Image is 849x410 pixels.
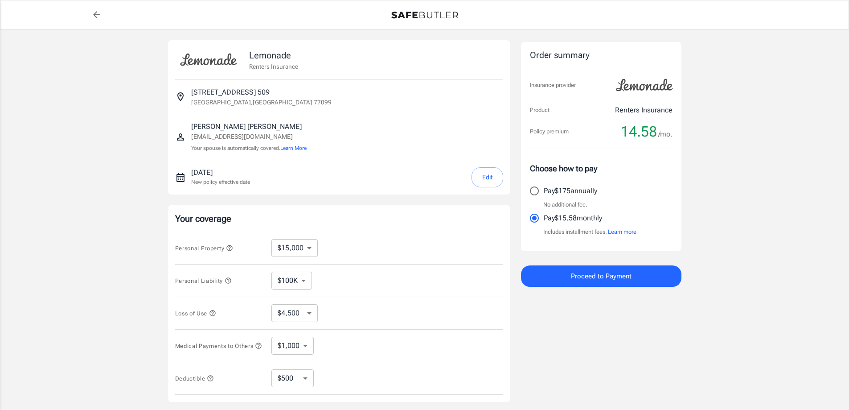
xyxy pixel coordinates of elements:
p: [GEOGRAPHIC_DATA] , [GEOGRAPHIC_DATA] 77099 [191,98,332,107]
button: Loss of Use [175,308,216,319]
button: Personal Liability [175,275,232,286]
button: Personal Property [175,243,233,253]
a: back to quotes [88,6,106,24]
img: Lemonade [175,47,242,72]
svg: New policy start date [175,172,186,183]
svg: Insured person [175,132,186,142]
img: Lemonade [611,73,678,98]
span: Loss of Use [175,310,216,317]
p: Policy premium [530,127,569,136]
p: No additional fee. [543,200,587,209]
span: 14.58 [621,123,657,141]
div: Order summary [530,49,673,62]
p: Product [530,106,550,115]
button: Learn more [608,228,636,236]
p: [STREET_ADDRESS] 509 [191,87,270,98]
svg: Insured address [175,91,186,102]
button: Proceed to Payment [521,265,681,287]
p: Choose how to pay [530,162,673,174]
p: Pay $175 annually [544,186,597,196]
span: /mo. [658,128,673,141]
span: Medical Payments to Others [175,343,262,349]
span: Personal Property [175,245,233,252]
button: Learn More [280,144,307,152]
button: Edit [472,167,503,187]
p: Renters Insurance [249,62,298,71]
p: [DATE] [191,167,250,178]
span: Proceed to Payment [571,270,632,282]
p: [PERSON_NAME] [PERSON_NAME] [191,121,307,132]
img: Back to quotes [391,12,458,19]
p: Insurance provider [530,81,576,90]
p: Pay $15.58 monthly [544,213,602,224]
p: Lemonade [249,49,298,62]
span: Deductible [175,375,214,382]
p: Your spouse is automatically covered. [191,144,307,153]
p: New policy effective date [191,178,250,186]
span: Personal Liability [175,277,232,284]
p: Renters Insurance [615,105,673,116]
button: Deductible [175,373,214,384]
p: [EMAIL_ADDRESS][DOMAIN_NAME] [191,132,307,141]
p: Your coverage [175,212,503,225]
button: Medical Payments to Others [175,340,262,351]
p: Includes installment fees. [543,228,636,236]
